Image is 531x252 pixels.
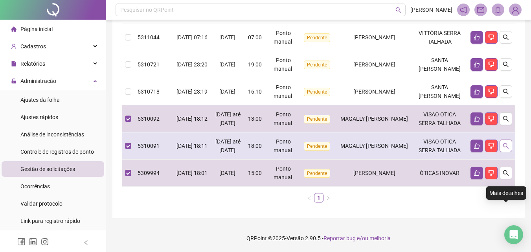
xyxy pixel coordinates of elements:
[503,61,509,68] span: search
[20,78,56,84] span: Administração
[460,6,467,13] span: notification
[11,26,17,32] span: home
[474,88,480,95] span: like
[488,34,494,40] span: dislike
[20,149,94,155] span: Controle de registros de ponto
[474,61,480,68] span: like
[138,61,160,68] span: 5310721
[488,116,494,122] span: dislike
[219,170,235,176] span: [DATE]
[248,34,262,40] span: 07:00
[305,193,314,202] li: Página anterior
[353,34,395,40] span: [PERSON_NAME]
[83,240,89,245] span: left
[219,88,235,95] span: [DATE]
[219,34,235,40] span: [DATE]
[340,143,408,149] span: MAGALLY [PERSON_NAME]
[138,170,160,176] span: 5309994
[304,169,330,178] span: Pendente
[503,143,509,149] span: search
[305,193,314,202] button: left
[274,138,292,153] span: Ponto manual
[503,88,509,95] span: search
[20,183,50,189] span: Ocorrências
[248,88,262,95] span: 16:10
[486,186,526,200] div: Mais detalhes
[488,61,494,68] span: dislike
[488,170,494,176] span: dislike
[20,131,84,138] span: Análise de inconsistências
[323,235,391,241] span: Reportar bug e/ou melhoria
[248,116,262,122] span: 13:00
[494,6,502,13] span: bell
[20,166,75,172] span: Gestão de solicitações
[474,170,480,176] span: like
[20,26,53,32] span: Página inicial
[11,78,17,84] span: lock
[323,193,333,202] button: right
[176,34,208,40] span: [DATE] 07:16
[274,57,292,72] span: Ponto manual
[20,43,46,50] span: Cadastros
[176,170,208,176] span: [DATE] 18:01
[412,160,467,187] td: ÓTICAS INOVAR
[274,30,292,45] span: Ponto manual
[488,88,494,95] span: dislike
[29,238,37,246] span: linkedin
[11,61,17,66] span: file
[488,143,494,149] span: dislike
[395,7,401,13] span: search
[41,238,49,246] span: instagram
[477,6,484,13] span: mail
[176,61,208,68] span: [DATE] 23:20
[176,116,208,122] span: [DATE] 18:12
[304,88,330,96] span: Pendente
[219,61,235,68] span: [DATE]
[412,51,467,78] td: SANTA [PERSON_NAME]
[20,97,60,103] span: Ajustes da folha
[509,4,521,16] img: 75405
[353,170,395,176] span: [PERSON_NAME]
[326,196,331,200] span: right
[304,115,330,123] span: Pendente
[412,24,467,51] td: VITTÓRIA SERRA TALHADA
[412,132,467,160] td: VISAO OTICA SERRA TALHADA
[11,44,17,49] span: user-add
[106,224,531,252] footer: QRPoint © 2025 - 2.90.5 -
[503,116,509,122] span: search
[340,116,408,122] span: MAGALLY [PERSON_NAME]
[474,116,480,122] span: like
[176,88,208,95] span: [DATE] 23:19
[353,61,395,68] span: [PERSON_NAME]
[138,88,160,95] span: 5310718
[138,116,160,122] span: 5310092
[410,6,452,14] span: [PERSON_NAME]
[17,238,25,246] span: facebook
[474,143,480,149] span: like
[504,225,523,244] div: Open Intercom Messenger
[274,111,292,126] span: Ponto manual
[248,170,262,176] span: 15:00
[248,143,262,149] span: 18:00
[215,111,241,126] span: [DATE] até [DATE]
[274,166,292,180] span: Ponto manual
[138,143,160,149] span: 5310091
[323,193,333,202] li: Próxima página
[274,84,292,99] span: Ponto manual
[20,218,80,224] span: Link para registro rápido
[248,61,262,68] span: 19:00
[20,200,62,207] span: Validar protocolo
[353,88,395,95] span: [PERSON_NAME]
[503,170,509,176] span: search
[307,196,312,200] span: left
[412,78,467,105] td: SANTA [PERSON_NAME]
[287,235,304,241] span: Versão
[314,193,323,202] a: 1
[503,34,509,40] span: search
[304,142,330,151] span: Pendente
[138,34,160,40] span: 5311044
[474,34,480,40] span: like
[215,138,241,153] span: [DATE] até [DATE]
[20,61,45,67] span: Relatórios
